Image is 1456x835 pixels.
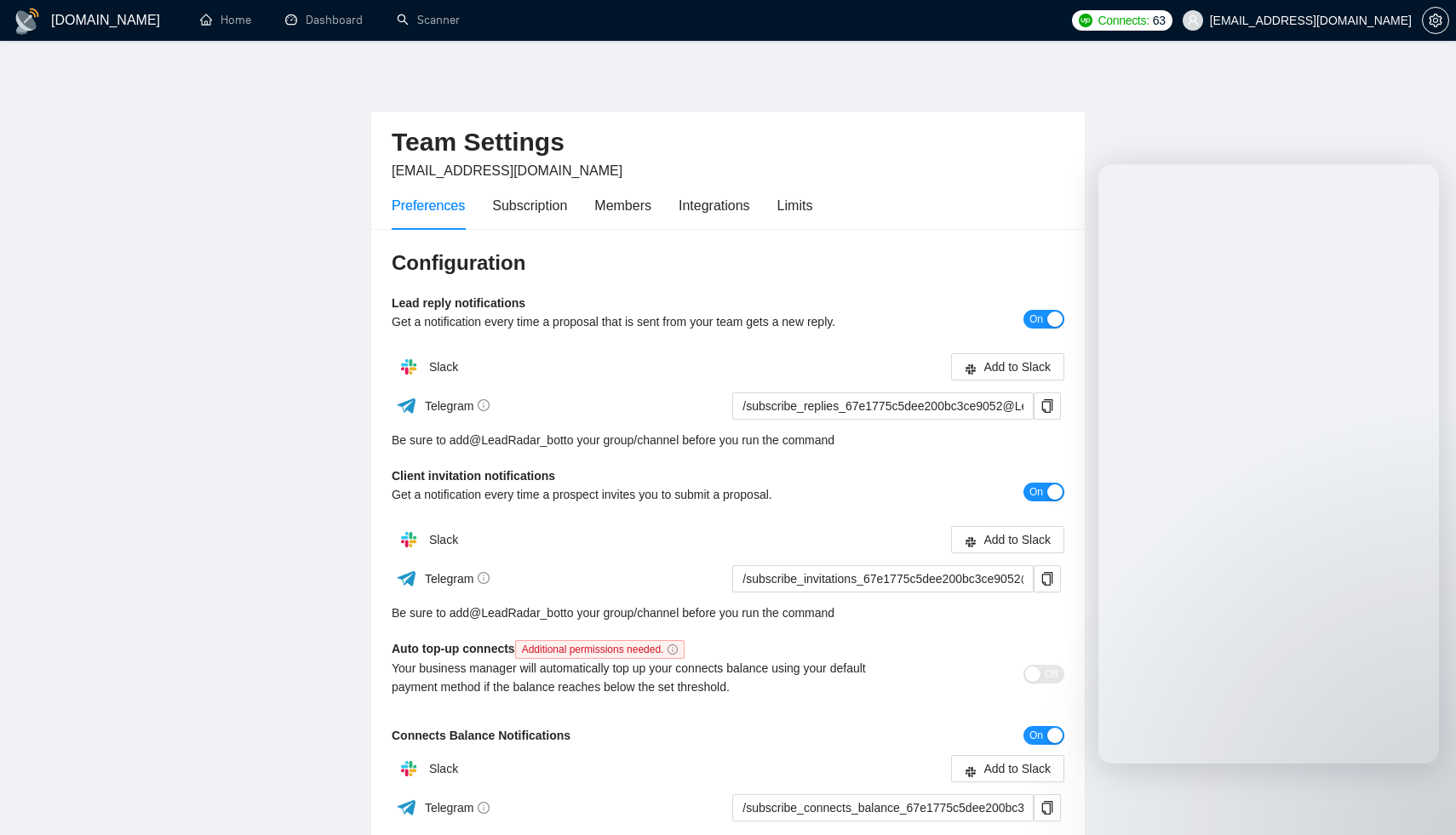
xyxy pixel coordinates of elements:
div: Limits [777,195,813,216]
iframe: Intercom live chat [1398,777,1439,818]
span: info-circle [478,802,490,814]
div: Members [594,195,651,216]
h3: Configuration [392,249,1064,277]
button: slackAdd to Slack [951,353,1064,380]
span: [EMAIL_ADDRESS][DOMAIN_NAME] [392,163,622,178]
img: hpQkSZIkSZIkSZIkSZIkSZIkSZIkSZIkSZIkSZIkSZIkSZIkSZIkSZIkSZIkSZIkSZIkSZIkSZIkSZIkSZIkSZIkSZIkSZIkS... [392,350,426,384]
span: Telegram [425,399,490,413]
div: Get a notification every time a proposal that is sent from your team gets a new reply. [392,312,897,331]
div: Be sure to add to your group/channel before you run the command [392,431,1064,449]
span: info-circle [478,572,490,584]
img: upwork-logo.png [1079,14,1092,27]
a: dashboardDashboard [285,13,363,27]
img: logo [14,8,41,35]
span: Telegram [425,572,490,586]
a: homeHome [200,13,251,27]
img: hpQkSZIkSZIkSZIkSZIkSZIkSZIkSZIkSZIkSZIkSZIkSZIkSZIkSZIkSZIkSZIkSZIkSZIkSZIkSZIkSZIkSZIkSZIkSZIkS... [392,523,426,557]
a: @LeadRadar_bot [469,431,564,449]
span: Additional permissions needed. [515,640,685,659]
span: On [1029,483,1043,501]
span: Add to Slack [983,357,1051,376]
button: copy [1034,794,1061,821]
span: On [1029,310,1043,329]
div: Your business manager will automatically top up your connects balance using your default payment ... [392,659,897,696]
a: searchScanner [397,13,460,27]
img: hpQkSZIkSZIkSZIkSZIkSZIkSZIkSZIkSZIkSZIkSZIkSZIkSZIkSZIkSZIkSZIkSZIkSZIkSZIkSZIkSZIkSZIkSZIkSZIkS... [392,752,426,786]
span: Add to Slack [983,759,1051,778]
img: ww3wtPAAAAAElFTkSuQmCC [396,797,417,818]
span: Connects: [1098,11,1149,30]
span: Telegram [425,801,490,815]
span: Add to Slack [983,530,1051,549]
span: info-circle [668,644,678,655]
div: Subscription [492,195,567,216]
img: ww3wtPAAAAAElFTkSuQmCC [396,395,417,416]
button: slackAdd to Slack [951,526,1064,553]
span: Slack [429,762,458,775]
a: setting [1422,14,1449,27]
b: Auto top-up connects [392,642,691,655]
img: ww3wtPAAAAAElFTkSuQmCC [396,568,417,589]
button: copy [1034,565,1061,592]
span: user [1187,14,1199,26]
span: slack [965,535,977,548]
span: 63 [1153,11,1166,30]
span: copy [1035,399,1060,413]
span: copy [1035,801,1060,815]
button: setting [1422,7,1449,34]
a: @LeadRadar_bot [469,603,564,622]
span: Off [1045,665,1058,683]
div: Get a notification every time a prospect invites you to submit a proposal. [392,485,897,504]
span: On [1029,726,1043,745]
div: Preferences [392,195,465,216]
b: Client invitation notifications [392,469,555,483]
span: Slack [429,360,458,374]
span: info-circle [478,399,490,411]
b: Connects Balance Notifications [392,729,570,742]
b: Lead reply notifications [392,296,525,310]
button: copy [1034,392,1061,420]
span: slack [965,764,977,777]
h2: Team Settings [392,125,1064,160]
div: Integrations [679,195,750,216]
span: Slack [429,533,458,546]
span: copy [1035,572,1060,586]
div: Be sure to add to your group/channel before you run the command [392,603,1064,622]
span: slack [965,363,977,375]
button: slackAdd to Slack [951,755,1064,782]
span: setting [1423,14,1448,27]
iframe: Intercom live chat [1098,164,1439,764]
